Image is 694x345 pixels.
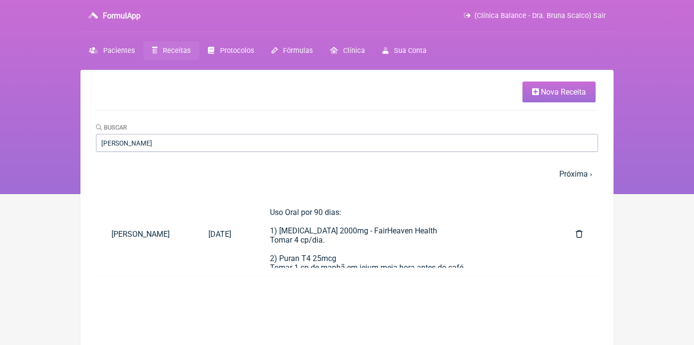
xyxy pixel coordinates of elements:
a: Sua Conta [374,41,435,60]
a: Receitas [143,41,199,60]
a: Protocolos [199,41,262,60]
a: Próxima › [559,169,592,179]
a: [DATE] [193,222,247,246]
a: Nova Receita [522,82,596,102]
h3: FormulApp [103,11,141,20]
nav: pager [96,164,598,184]
span: (Clínica Balance - Dra. Bruna Scalco) Sair [474,12,606,20]
span: Sua Conta [394,47,426,55]
input: Paciente ou conteúdo da fórmula [96,134,598,152]
a: Fórmulas [263,41,321,60]
a: Uso Oral por 90 dias:1) [MEDICAL_DATA] 2000mg - FairHeaven HealthTomar 4 cp/dia.2) Puran T4 25mcg... [254,200,552,268]
a: [PERSON_NAME] [96,222,193,246]
span: Clínica [343,47,365,55]
span: Receitas [163,47,190,55]
a: Pacientes [80,41,143,60]
a: (Clínica Balance - Dra. Bruna Scalco) Sair [464,12,606,20]
span: Protocolos [220,47,254,55]
a: Clínica [321,41,374,60]
span: Nova Receita [541,87,586,97]
span: Pacientes [103,47,135,55]
span: Fórmulas [283,47,313,55]
label: Buscar [96,124,127,131]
